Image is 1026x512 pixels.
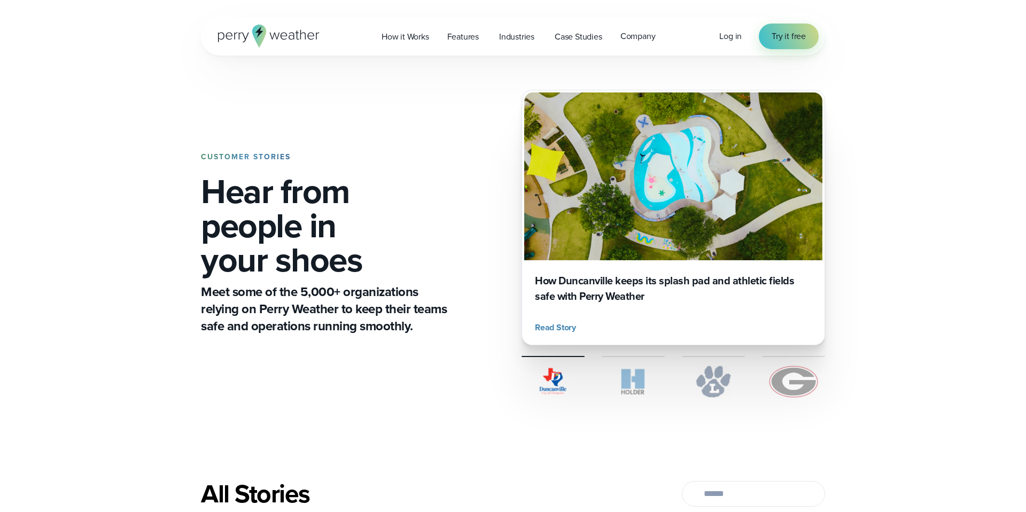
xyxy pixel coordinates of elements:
[602,366,665,398] img: Holder.svg
[522,90,825,345] div: 1 of 4
[201,151,291,162] strong: CUSTOMER STORIES
[522,366,585,398] img: City of Duncanville Logo
[201,283,451,335] p: Meet some of the 5,000+ organizations relying on Perry Weather to keep their teams safe and opera...
[522,90,825,345] a: Duncanville Splash Pad How Duncanville keeps its splash pad and athletic fields safe with Perry W...
[522,90,825,345] div: slideshow
[535,321,576,334] span: Read Story
[546,26,611,48] a: Case Studies
[201,479,611,509] div: All Stories
[620,30,656,43] span: Company
[759,24,819,49] a: Try it free
[372,26,438,48] a: How it Works
[719,30,742,43] a: Log in
[447,30,479,43] span: Features
[382,30,429,43] span: How it Works
[535,321,580,334] button: Read Story
[555,30,602,43] span: Case Studies
[535,273,812,304] h3: How Duncanville keeps its splash pad and athletic fields safe with Perry Weather
[524,92,822,260] img: Duncanville Splash Pad
[201,174,451,277] h1: Hear from people in your shoes
[772,30,806,43] span: Try it free
[719,30,742,42] span: Log in
[499,30,534,43] span: Industries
